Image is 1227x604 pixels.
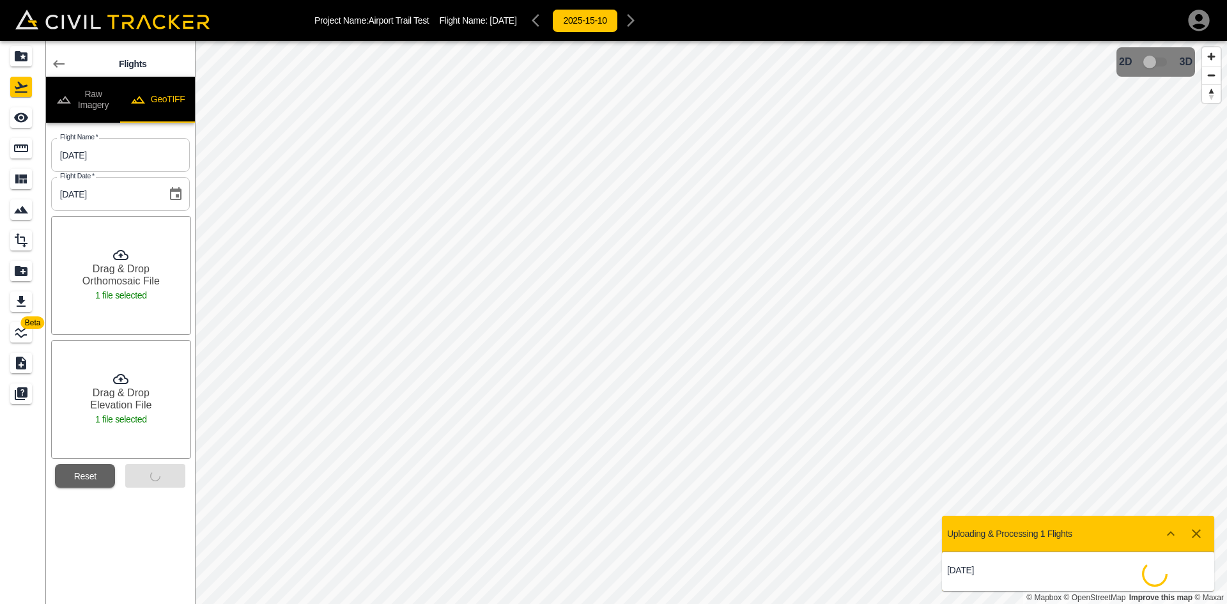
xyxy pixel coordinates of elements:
button: Reset bearing to north [1202,84,1221,103]
span: 2D [1119,56,1132,68]
p: [DATE] [947,565,1078,575]
span: 3D model not uploaded yet [1138,50,1175,74]
p: Flight Name: [439,15,516,26]
button: Show more [1158,521,1184,546]
canvas: Map [195,41,1227,604]
button: 2025-15-10 [552,9,617,33]
span: 3D [1180,56,1192,68]
p: Project Name: Airport Trail Test [314,15,429,26]
a: Map feedback [1129,593,1192,602]
button: Zoom out [1202,66,1221,84]
a: Maxar [1194,593,1224,602]
img: Civil Tracker [15,10,210,29]
button: Zoom in [1202,47,1221,66]
a: Mapbox [1026,593,1061,602]
span: [DATE] [490,15,516,26]
p: Uploading & Processing 1 Flights [947,529,1072,539]
a: OpenStreetMap [1064,593,1126,602]
span: Processing [1137,556,1173,592]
